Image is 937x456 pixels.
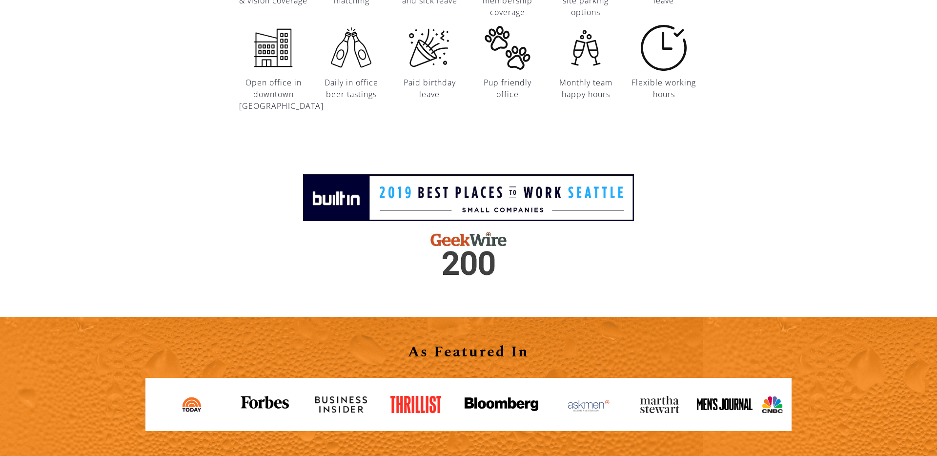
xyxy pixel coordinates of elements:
strong: As Featured In [408,341,529,363]
h6: Flexible working hours [630,77,698,100]
h6: Daily in office beer tastings [317,77,386,100]
h6: Paid birthday leave [395,77,464,100]
h6: Pup friendly office [473,77,542,100]
h6: Monthly team happy hours [551,77,620,100]
h6: Open office in downtown [GEOGRAPHIC_DATA] [239,77,307,112]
